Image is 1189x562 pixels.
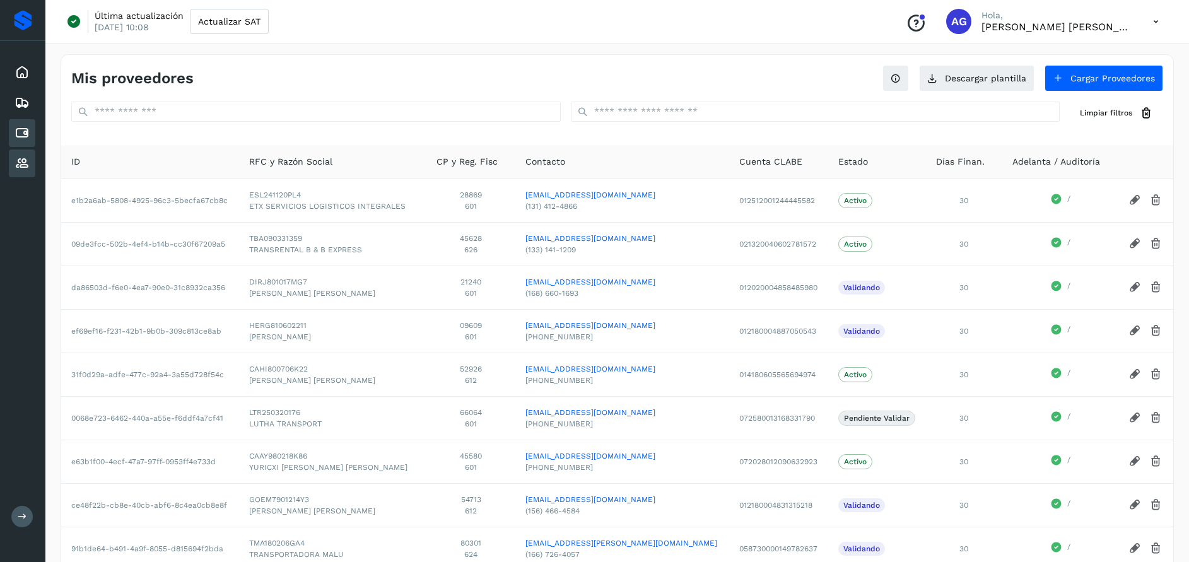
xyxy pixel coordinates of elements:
td: 012180004831315218 [729,483,828,527]
span: (168) 660-1693 [525,288,718,299]
p: Pendiente Validar [844,414,910,423]
span: TRANSRENTAL B & B EXPRESS [249,244,416,255]
span: 54713 [436,494,506,505]
span: Estado [838,155,868,168]
span: 30 [959,544,968,553]
span: CAHI800706K22 [249,363,416,375]
span: 601 [436,462,506,473]
span: [PHONE_NUMBER] [525,462,718,473]
button: Descargar plantilla [919,65,1034,91]
span: 30 [959,370,968,379]
span: Cuenta CLABE [739,155,802,168]
span: Contacto [525,155,565,168]
div: Inicio [9,59,35,86]
a: [EMAIL_ADDRESS][DOMAIN_NAME] [525,407,718,418]
span: 30 [959,196,968,205]
span: DIRJ801017MG7 [249,276,416,288]
td: e63b1f00-4ecf-47a7-97ff-0953ff4e733d [61,440,239,483]
p: Validando [843,544,880,553]
p: Validando [843,501,880,510]
p: Hola, [981,10,1133,21]
p: Activo [844,240,867,249]
span: 30 [959,240,968,249]
span: 601 [436,288,506,299]
span: 66064 [436,407,506,418]
span: 612 [436,505,506,517]
div: Proveedores [9,149,35,177]
a: [EMAIL_ADDRESS][DOMAIN_NAME] [525,276,718,288]
a: [EMAIL_ADDRESS][DOMAIN_NAME] [525,320,718,331]
span: Actualizar SAT [198,17,261,26]
span: [PERSON_NAME] [PERSON_NAME] [249,505,416,517]
span: 80301 [436,537,506,549]
span: Adelanta / Auditoría [1012,155,1100,168]
span: 624 [436,549,506,560]
span: 30 [959,457,968,466]
span: HERG810602211 [249,320,416,331]
td: 012020004858485980 [729,266,828,309]
div: / [1012,454,1108,469]
span: LTR250320176 [249,407,416,418]
div: / [1012,498,1108,513]
span: [PHONE_NUMBER] [525,418,718,430]
p: Abigail Gonzalez Leon [981,21,1133,33]
span: (133) 141-1209 [525,244,718,255]
td: ce48f22b-cb8e-40cb-abf6-8c4ea0cb8e8f [61,483,239,527]
div: / [1012,411,1108,426]
p: Última actualización [95,10,184,21]
td: 072028012090632923 [729,440,828,483]
span: 21240 [436,276,506,288]
span: CAAY980218K86 [249,450,416,462]
td: 014180605565694974 [729,353,828,396]
span: [PHONE_NUMBER] [525,375,718,386]
span: 45580 [436,450,506,462]
a: [EMAIL_ADDRESS][DOMAIN_NAME] [525,494,718,505]
span: [PHONE_NUMBER] [525,331,718,342]
div: / [1012,237,1108,252]
div: / [1012,324,1108,339]
span: 30 [959,327,968,336]
button: Actualizar SAT [190,9,269,34]
p: Validando [843,283,880,292]
p: Activo [844,370,867,379]
div: / [1012,280,1108,295]
span: 30 [959,283,968,292]
span: [PERSON_NAME] [PERSON_NAME] [249,375,416,386]
span: RFC y Razón Social [249,155,332,168]
p: Validando [843,327,880,336]
span: (131) 412-4866 [525,201,718,212]
a: [EMAIL_ADDRESS][DOMAIN_NAME] [525,363,718,375]
span: TRANSPORTADORA MALU [249,549,416,560]
td: da86503d-f6e0-4ea7-90e0-31c8932ca356 [61,266,239,309]
td: 0068e723-6462-440a-a55e-f6ddf4a7cf41 [61,396,239,440]
span: 601 [436,331,506,342]
span: YURICXI [PERSON_NAME] [PERSON_NAME] [249,462,416,473]
div: Cuentas por pagar [9,119,35,147]
a: [EMAIL_ADDRESS][PERSON_NAME][DOMAIN_NAME] [525,537,718,549]
h4: Mis proveedores [71,69,194,88]
span: 612 [436,375,506,386]
span: (156) 466-4584 [525,505,718,517]
span: 626 [436,244,506,255]
span: LUTHA TRANSPORT [249,418,416,430]
td: ef69ef16-f231-42b1-9b0b-309c813ce8ab [61,309,239,353]
span: TMA180206GA4 [249,537,416,549]
td: 012512001244445582 [729,179,828,222]
div: / [1012,541,1108,556]
div: / [1012,367,1108,382]
button: Cargar Proveedores [1045,65,1163,91]
span: Limpiar filtros [1080,107,1132,119]
div: Embarques [9,89,35,117]
p: [DATE] 10:08 [95,21,149,33]
p: Activo [844,196,867,205]
span: 30 [959,414,968,423]
span: TBA090331359 [249,233,416,244]
span: ETX SERVICIOS LOGISTICOS INTEGRALES [249,201,416,212]
td: 072580013168331790 [729,396,828,440]
a: [EMAIL_ADDRESS][DOMAIN_NAME] [525,450,718,462]
span: [PERSON_NAME] [249,331,416,342]
span: 601 [436,201,506,212]
td: 021320040602781572 [729,222,828,266]
div: / [1012,193,1108,208]
span: Días Finan. [936,155,985,168]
